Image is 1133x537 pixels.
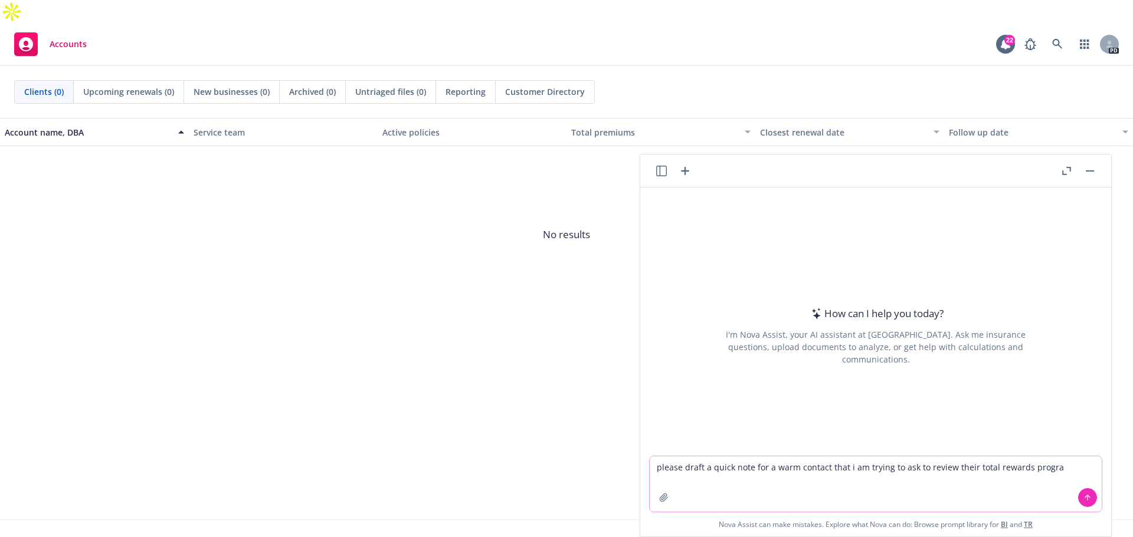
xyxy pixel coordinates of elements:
[355,85,426,98] span: Untriaged files (0)
[755,118,944,146] button: Closest renewal date
[382,126,562,139] div: Active policies
[189,118,378,146] button: Service team
[505,85,585,98] span: Customer Directory
[1004,35,1015,45] div: 22
[1046,32,1069,56] a: Search
[949,126,1115,139] div: Follow up date
[194,126,373,139] div: Service team
[50,39,87,49] span: Accounts
[1001,519,1008,529] a: BI
[446,85,486,98] span: Reporting
[650,456,1102,512] textarea: please draft a quick note for a warm contact that i am trying to ask to review their total reward...
[83,85,174,98] span: Upcoming renewals (0)
[9,28,91,61] a: Accounts
[571,126,738,139] div: Total premiums
[944,118,1133,146] button: Follow up date
[1024,519,1033,529] a: TR
[1019,32,1042,56] a: Report a Bug
[194,85,270,98] span: New businesses (0)
[566,118,755,146] button: Total premiums
[710,328,1042,365] div: I'm Nova Assist, your AI assistant at [GEOGRAPHIC_DATA]. Ask me insurance questions, upload docum...
[289,85,336,98] span: Archived (0)
[1073,32,1096,56] a: Switch app
[760,126,926,139] div: Closest renewal date
[24,85,64,98] span: Clients (0)
[645,512,1106,536] span: Nova Assist can make mistakes. Explore what Nova can do: Browse prompt library for and
[378,118,566,146] button: Active policies
[5,126,171,139] div: Account name, DBA
[808,306,944,321] div: How can I help you today?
